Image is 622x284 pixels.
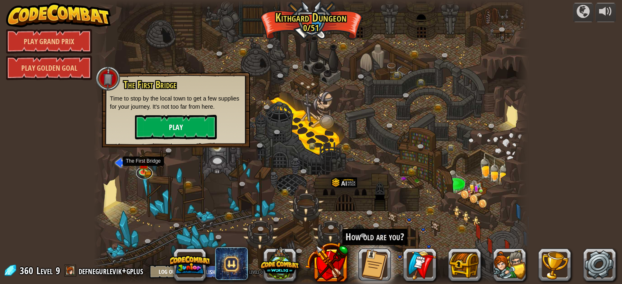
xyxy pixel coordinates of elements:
[124,78,176,92] span: The First Bridge
[342,229,407,245] div: How old are you?
[413,166,418,170] img: portrait.png
[6,29,92,54] a: Play Grand Prix
[6,3,111,27] img: CodeCombat - Learn how to code by playing a game
[140,162,146,167] img: portrait.png
[595,3,616,22] button: Adjust volume
[36,264,53,277] span: Level
[138,155,148,173] img: level-banner-unlock.png
[150,265,186,278] button: Log Out
[286,187,291,190] img: portrait.png
[110,94,242,111] p: Time to stop by the local town to get a few supplies for your journey. It's not too far from here.
[56,264,60,277] span: 9
[573,3,593,22] button: Campaigns
[135,115,217,139] button: Play
[20,264,36,277] span: 360
[79,264,146,277] a: defnegurlevik+gplus
[6,56,92,80] a: Play Golden Goal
